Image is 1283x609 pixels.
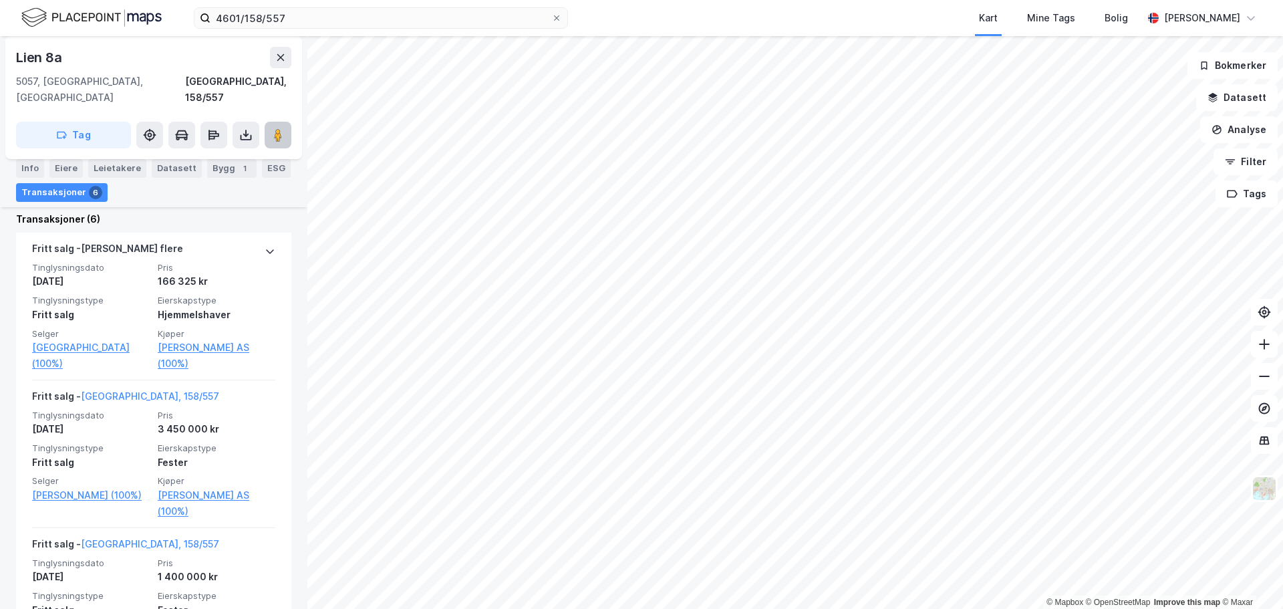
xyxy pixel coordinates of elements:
div: Kart [979,10,998,26]
span: Tinglysningsdato [32,410,150,421]
a: [GEOGRAPHIC_DATA], 158/557 [81,538,219,550]
div: Fritt salg - [32,536,219,558]
span: Eierskapstype [158,295,275,306]
div: Hjemmelshaver [158,307,275,323]
a: Mapbox [1046,598,1083,607]
img: Z [1252,476,1277,501]
div: [DATE] [32,421,150,437]
span: Tinglysningstype [32,590,150,602]
div: Leietakere [88,159,146,178]
span: Selger [32,328,150,340]
span: Kjøper [158,475,275,487]
a: [GEOGRAPHIC_DATA] (100%) [32,340,150,372]
span: Eierskapstype [158,590,275,602]
div: 3 450 000 kr [158,421,275,437]
span: Pris [158,262,275,273]
div: 6 [89,186,102,199]
div: Transaksjoner (6) [16,211,291,227]
div: Bygg [207,159,257,178]
span: Tinglysningstype [32,443,150,454]
a: Improve this map [1154,598,1220,607]
button: Tags [1216,180,1278,207]
div: ESG [262,159,291,178]
div: Fritt salg - [32,388,219,410]
span: Kjøper [158,328,275,340]
div: Info [16,159,44,178]
button: Bokmerker [1187,52,1278,79]
a: [PERSON_NAME] AS (100%) [158,487,275,519]
div: Mine Tags [1027,10,1075,26]
div: Fritt salg - [PERSON_NAME] flere [32,241,183,262]
div: Fester [158,455,275,471]
div: [PERSON_NAME] [1164,10,1240,26]
div: [DATE] [32,569,150,585]
span: Selger [32,475,150,487]
img: logo.f888ab2527a4732fd821a326f86c7f29.svg [21,6,162,29]
span: Pris [158,558,275,569]
div: 1 400 000 kr [158,569,275,585]
span: Tinglysningsdato [32,262,150,273]
a: [PERSON_NAME] AS (100%) [158,340,275,372]
div: 5057, [GEOGRAPHIC_DATA], [GEOGRAPHIC_DATA] [16,74,185,106]
div: Kontrollprogram for chat [1216,545,1283,609]
a: [GEOGRAPHIC_DATA], 158/557 [81,390,219,402]
div: Fritt salg [32,307,150,323]
div: [DATE] [32,273,150,289]
div: Bolig [1105,10,1128,26]
a: [PERSON_NAME] (100%) [32,487,150,503]
span: Pris [158,410,275,421]
button: Filter [1214,148,1278,175]
div: 1 [238,162,251,175]
div: Lien 8a [16,47,65,68]
iframe: Chat Widget [1216,545,1283,609]
div: Transaksjoner [16,183,108,202]
button: Datasett [1196,84,1278,111]
div: [GEOGRAPHIC_DATA], 158/557 [185,74,291,106]
button: Tag [16,122,131,148]
div: 166 325 kr [158,273,275,289]
div: Fritt salg [32,455,150,471]
div: Datasett [152,159,202,178]
button: Analyse [1200,116,1278,143]
input: Søk på adresse, matrikkel, gårdeiere, leietakere eller personer [210,8,551,28]
div: Eiere [49,159,83,178]
span: Tinglysningstype [32,295,150,306]
span: Eierskapstype [158,443,275,454]
a: OpenStreetMap [1086,598,1151,607]
span: Tinglysningsdato [32,558,150,569]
